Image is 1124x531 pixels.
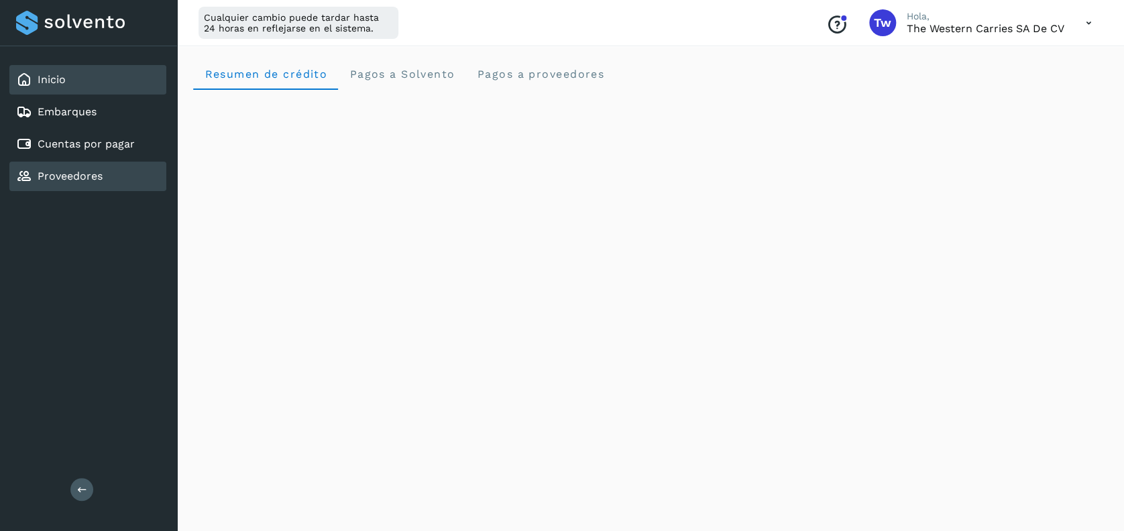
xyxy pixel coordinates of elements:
div: Proveedores [9,162,166,191]
a: Embarques [38,105,97,118]
p: The western carries SA de CV [907,22,1064,35]
span: Pagos a proveedores [476,68,604,80]
a: Proveedores [38,170,103,182]
div: Embarques [9,97,166,127]
a: Cuentas por pagar [38,137,135,150]
a: Inicio [38,73,66,86]
span: Pagos a Solvento [349,68,455,80]
span: Resumen de crédito [204,68,327,80]
div: Cualquier cambio puede tardar hasta 24 horas en reflejarse en el sistema. [199,7,398,39]
div: Cuentas por pagar [9,129,166,159]
p: Hola, [907,11,1064,22]
div: Inicio [9,65,166,95]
